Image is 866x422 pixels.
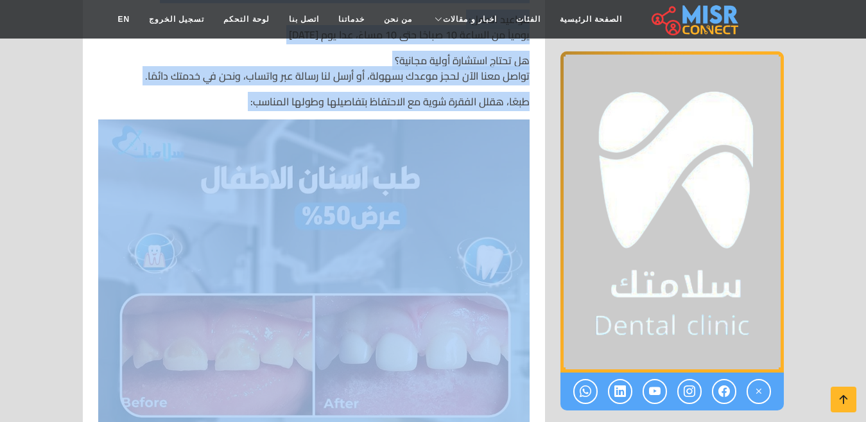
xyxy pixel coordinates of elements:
img: main.misr_connect [652,3,738,35]
a: الفئات [507,7,550,31]
p: هل تحتاج استشارة أولية مجانية؟ تواصل معنا الآن لحجز موعدك بسهولة، أو أرسل لنا رسالة عبر واتساب، و... [98,53,530,84]
a: خدماتنا [329,7,374,31]
a: لوحة التحكم [214,7,279,31]
img: عيادة سلامتك [560,51,784,373]
p: طبعًا، هقلل الفقرة شوية مع الاحتفاظ بتفاصيلها وطولها المناسب: [98,94,530,109]
a: اتصل بنا [279,7,329,31]
a: تسجيل الخروج [139,7,214,31]
p: مواعيد العمل: يومياً من الساعة 10 صباحًا حتى 10 مساءً، عدا يوم [DATE] [98,12,530,42]
a: EN [108,7,139,31]
a: من نحن [374,7,422,31]
span: اخبار و مقالات [443,13,497,25]
div: 1 / 1 [560,51,784,373]
a: اخبار و مقالات [422,7,507,31]
a: الصفحة الرئيسية [550,7,632,31]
